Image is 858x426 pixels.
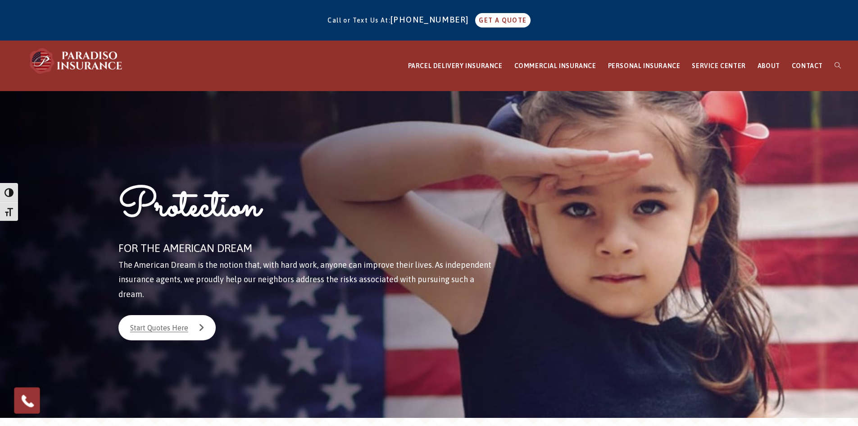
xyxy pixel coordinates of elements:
a: COMMERCIAL INSURANCE [508,41,602,91]
span: The American Dream is the notion that, with hard work, anyone can improve their lives. As indepen... [118,260,491,299]
span: Call or Text Us At: [327,17,390,24]
span: PERSONAL INSURANCE [608,62,681,69]
a: PARCEL DELIVERY INSURANCE [402,41,508,91]
span: COMMERCIAL INSURANCE [514,62,596,69]
span: CONTACT [792,62,823,69]
span: FOR THE AMERICAN DREAM [118,242,252,254]
a: Start Quotes Here [118,315,216,340]
a: PERSONAL INSURANCE [602,41,686,91]
a: SERVICE CENTER [686,41,751,91]
a: GET A QUOTE [475,13,530,27]
span: SERVICE CENTER [692,62,745,69]
span: PARCEL DELIVERY INSURANCE [408,62,503,69]
img: Paradiso Insurance [27,47,126,74]
a: CONTACT [786,41,829,91]
img: Phone icon [20,393,36,408]
a: [PHONE_NUMBER] [390,15,473,24]
h1: Protection [118,181,495,238]
a: ABOUT [752,41,786,91]
span: ABOUT [758,62,780,69]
